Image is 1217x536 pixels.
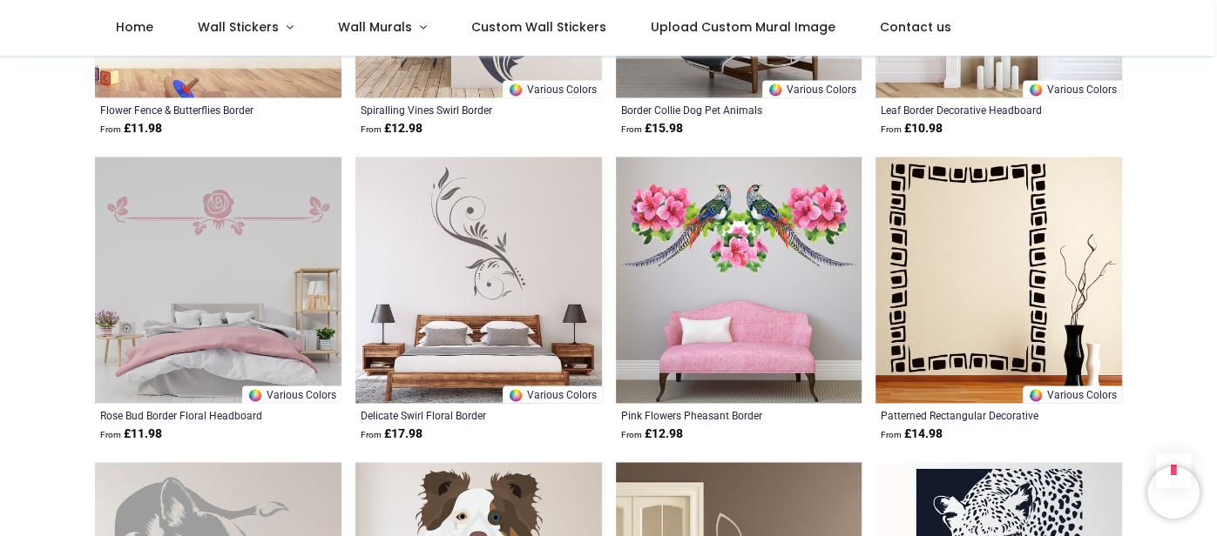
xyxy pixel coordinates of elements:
[361,430,382,439] span: From
[621,425,683,443] strong: £ 12.98
[503,80,602,97] a: Various Colors
[881,120,943,137] strong: £ 10.98
[361,124,382,134] span: From
[100,124,121,134] span: From
[338,18,412,36] span: Wall Murals
[100,425,162,443] strong: £ 11.98
[361,425,423,443] strong: £ 17.98
[361,408,550,422] a: Delicate Swirl Floral Border
[242,385,341,403] a: Various Colors
[621,120,683,137] strong: £ 15.98
[1147,466,1200,519] iframe: Brevo live chat
[508,387,524,403] img: Color Wheel
[355,157,602,403] img: Delicate Swirl Floral Border Wall Sticker
[621,124,642,134] span: From
[881,408,1070,422] a: Patterned Rectangular Decorative Frame Home Border Decor Art s
[1023,385,1122,403] a: Various Colors
[503,385,602,403] a: Various Colors
[100,408,289,422] a: Rose Bud Border Floral Headboard
[616,157,862,403] img: Pink Flowers Pheasant Border Wall Sticker
[762,80,862,97] a: Various Colors
[471,18,606,36] span: Custom Wall Stickers
[621,408,810,422] a: Pink Flowers Pheasant Border
[651,18,835,36] span: Upload Custom Mural Image
[1028,82,1044,97] img: Color Wheel
[100,103,289,117] a: Flower Fence & Butterflies Border
[1028,387,1044,403] img: Color Wheel
[621,103,810,117] a: Border Collie Dog Pet Animals
[100,430,121,439] span: From
[95,157,341,403] img: Rose Bud Border Floral Headboard Wall Sticker
[621,430,642,439] span: From
[116,18,153,36] span: Home
[881,430,902,439] span: From
[508,82,524,97] img: Color Wheel
[100,120,162,137] strong: £ 11.98
[876,157,1122,403] img: Patterned Rectangular Decorative Frame Wall Sticker Home Border Decor Art Decals
[880,18,951,36] span: Contact us
[881,103,1070,117] a: Leaf Border Decorative Headboard
[247,387,263,403] img: Color Wheel
[198,18,279,36] span: Wall Stickers
[361,120,423,137] strong: £ 12.98
[881,124,902,134] span: From
[361,103,550,117] a: Spiralling Vines Swirl Border
[767,82,783,97] img: Color Wheel
[881,425,943,443] strong: £ 14.98
[1023,80,1122,97] a: Various Colors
